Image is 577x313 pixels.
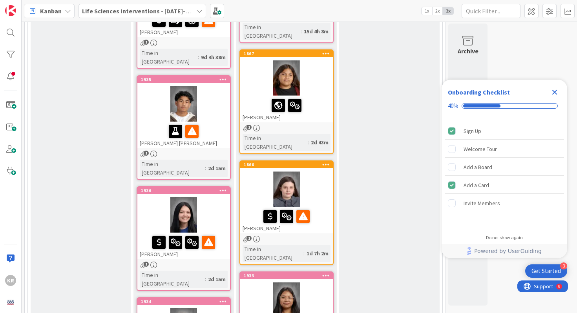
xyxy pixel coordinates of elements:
[137,76,230,148] div: 1935[PERSON_NAME] [PERSON_NAME]
[141,77,230,82] div: 1935
[464,198,500,208] div: Invite Members
[560,262,567,269] div: 3
[198,53,199,62] span: :
[474,246,542,256] span: Powered by UserGuiding
[240,50,333,57] div: 1867
[137,233,230,259] div: [PERSON_NAME]
[5,297,16,308] img: avatar
[442,119,567,229] div: Checklist items
[442,244,567,258] div: Footer
[247,125,252,130] span: 1
[137,76,230,83] div: 1935
[144,40,149,45] span: 1
[247,236,252,241] span: 1
[432,7,443,15] span: 2x
[137,187,230,194] div: 1936
[41,3,43,9] div: 5
[309,138,330,147] div: 2d 43m
[448,102,561,109] div: Checklist progress: 40%
[137,186,231,291] a: 1936[PERSON_NAME]Time in [GEOGRAPHIC_DATA]:2d 15m
[240,207,333,233] div: [PERSON_NAME]
[206,275,228,284] div: 2d 15m
[443,7,453,15] span: 3x
[137,75,231,180] a: 1935[PERSON_NAME] [PERSON_NAME]Time in [GEOGRAPHIC_DATA]:2d 15m
[302,27,330,36] div: 15d 4h 8m
[140,49,198,66] div: Time in [GEOGRAPHIC_DATA]
[239,160,334,265] a: 1866[PERSON_NAME]Time in [GEOGRAPHIC_DATA]:1d 7h 2m
[464,144,497,154] div: Welcome Tour
[464,180,489,190] div: Add a Card
[303,249,305,258] span: :
[308,138,309,147] span: :
[140,271,205,288] div: Time in [GEOGRAPHIC_DATA]
[199,53,228,62] div: 9d 4h 38m
[205,275,206,284] span: :
[445,122,564,140] div: Sign Up is complete.
[140,160,205,177] div: Time in [GEOGRAPHIC_DATA]
[5,275,16,286] div: KR
[442,80,567,258] div: Checklist Container
[137,122,230,148] div: [PERSON_NAME] [PERSON_NAME]
[141,299,230,304] div: 1934
[464,126,481,136] div: Sign Up
[240,50,333,122] div: 1867[PERSON_NAME]
[464,162,492,172] div: Add a Board
[422,7,432,15] span: 1x
[244,273,333,278] div: 1933
[305,249,330,258] div: 1d 7h 2m
[243,245,303,262] div: Time in [GEOGRAPHIC_DATA]
[137,187,230,259] div: 1936[PERSON_NAME]
[448,87,510,97] div: Onboarding Checklist
[141,188,230,193] div: 1936
[446,244,563,258] a: Powered by UserGuiding
[240,272,333,279] div: 1933
[243,134,308,151] div: Time in [GEOGRAPHIC_DATA]
[445,177,564,194] div: Add a Card is complete.
[445,140,564,158] div: Welcome Tour is incomplete.
[244,51,333,56] div: 1867
[486,235,523,241] div: Do not show again
[16,1,36,11] span: Support
[5,5,16,16] img: Visit kanbanzone.com
[82,7,204,15] b: Life Sciences Interventions - [DATE]-[DATE]
[448,102,458,109] div: 40%
[240,96,333,122] div: [PERSON_NAME]
[240,161,333,233] div: 1866[PERSON_NAME]
[144,262,149,267] span: 1
[458,46,478,56] div: Archive
[240,161,333,168] div: 1866
[462,4,520,18] input: Quick Filter...
[548,86,561,98] div: Close Checklist
[40,6,62,16] span: Kanban
[205,164,206,173] span: :
[244,162,333,167] div: 1866
[243,23,301,40] div: Time in [GEOGRAPHIC_DATA]
[445,158,564,176] div: Add a Board is incomplete.
[445,195,564,212] div: Invite Members is incomplete.
[206,164,228,173] div: 2d 15m
[239,49,334,154] a: 1867[PERSON_NAME]Time in [GEOGRAPHIC_DATA]:2d 43m
[137,298,230,305] div: 1934
[525,264,567,278] div: Open Get Started checklist, remaining modules: 3
[144,151,149,156] span: 1
[137,11,230,37] div: [PERSON_NAME]
[301,27,302,36] span: :
[531,267,561,275] div: Get Started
